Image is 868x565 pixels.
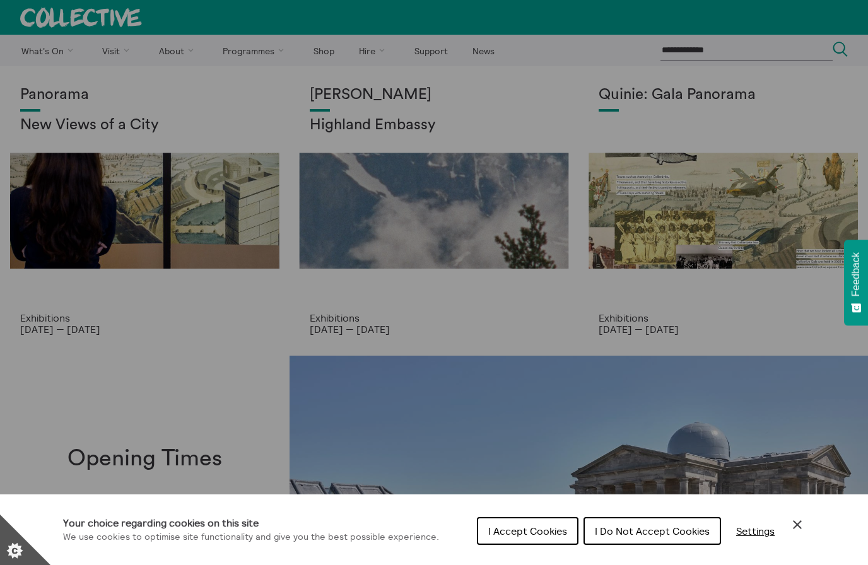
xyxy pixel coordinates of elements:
[790,517,805,532] button: Close Cookie Control
[584,517,721,545] button: I Do Not Accept Cookies
[850,252,862,296] span: Feedback
[736,525,775,537] span: Settings
[595,525,710,537] span: I Do Not Accept Cookies
[63,515,439,530] h1: Your choice regarding cookies on this site
[488,525,567,537] span: I Accept Cookies
[844,240,868,325] button: Feedback - Show survey
[477,517,578,545] button: I Accept Cookies
[726,518,785,544] button: Settings
[63,530,439,544] p: We use cookies to optimise site functionality and give you the best possible experience.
